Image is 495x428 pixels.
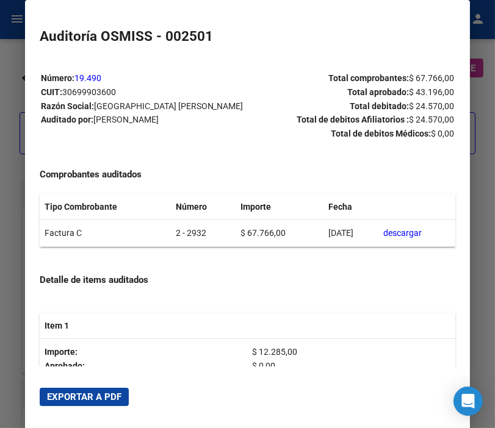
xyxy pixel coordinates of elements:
[323,194,379,220] th: Fecha
[171,220,236,247] td: 2 - 2932
[45,321,69,330] strong: Item 1
[252,345,450,359] p: $ 12.285,00
[41,71,247,85] p: Número:
[40,220,171,247] td: Factura C
[40,388,129,406] button: Exportar a PDF
[248,99,454,113] p: Total debitado:
[384,228,422,238] a: descargar
[62,87,116,97] span: 30699903600
[94,101,244,111] span: [GEOGRAPHIC_DATA] [PERSON_NAME]
[409,73,454,83] span: $ 67.766,00
[409,87,454,97] span: $ 43.196,00
[45,359,243,373] p: Aprobado:
[252,359,450,373] p: $ 0,00
[93,115,159,124] span: [PERSON_NAME]
[248,127,454,141] p: Total de debitos Médicos:
[409,115,454,124] span: $ 24.570,00
[236,194,323,220] th: Importe
[323,220,379,247] td: [DATE]
[409,101,454,111] span: $ 24.570,00
[74,73,101,83] a: 19.490
[171,194,236,220] th: Número
[47,391,121,402] span: Exportar a PDF
[248,85,454,99] p: Total aprobado:
[41,113,247,127] p: Auditado por:
[41,99,247,113] p: Razón Social:
[248,71,454,85] p: Total comprobantes:
[431,129,454,138] span: $ 0,00
[40,26,456,47] h2: Auditoría OSMISS - 002501
[453,387,483,416] div: Open Intercom Messenger
[41,85,247,99] p: CUIT:
[236,220,323,247] td: $ 67.766,00
[248,113,454,127] p: Total de debitos Afiliatorios :
[40,168,456,182] h4: Comprobantes auditados
[45,345,243,359] p: Importe:
[40,273,456,287] h4: Detalle de items auditados
[40,194,171,220] th: Tipo Combrobante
